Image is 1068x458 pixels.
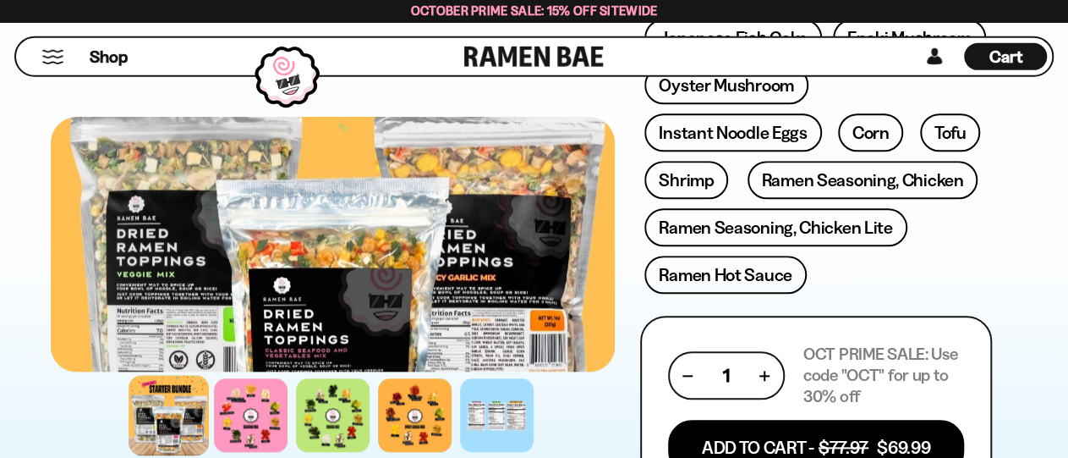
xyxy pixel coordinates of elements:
[989,47,1022,67] span: Cart
[920,113,981,152] a: Tofu
[838,113,904,152] a: Corn
[41,50,64,64] button: Mobile Menu Trigger
[644,113,821,152] a: Instant Noodle Eggs
[803,344,964,407] p: OCT PRIME SALE: Use code "OCT" for up to 30% off
[411,3,658,19] span: October Prime Sale: 15% off Sitewide
[90,43,128,70] a: Shop
[644,256,807,294] a: Ramen Hot Sauce
[644,161,728,199] a: Shrimp
[644,208,906,246] a: Ramen Seasoning, Chicken Lite
[964,38,1047,75] div: Cart
[748,161,978,199] a: Ramen Seasoning, Chicken
[723,365,730,386] span: 1
[90,46,128,69] span: Shop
